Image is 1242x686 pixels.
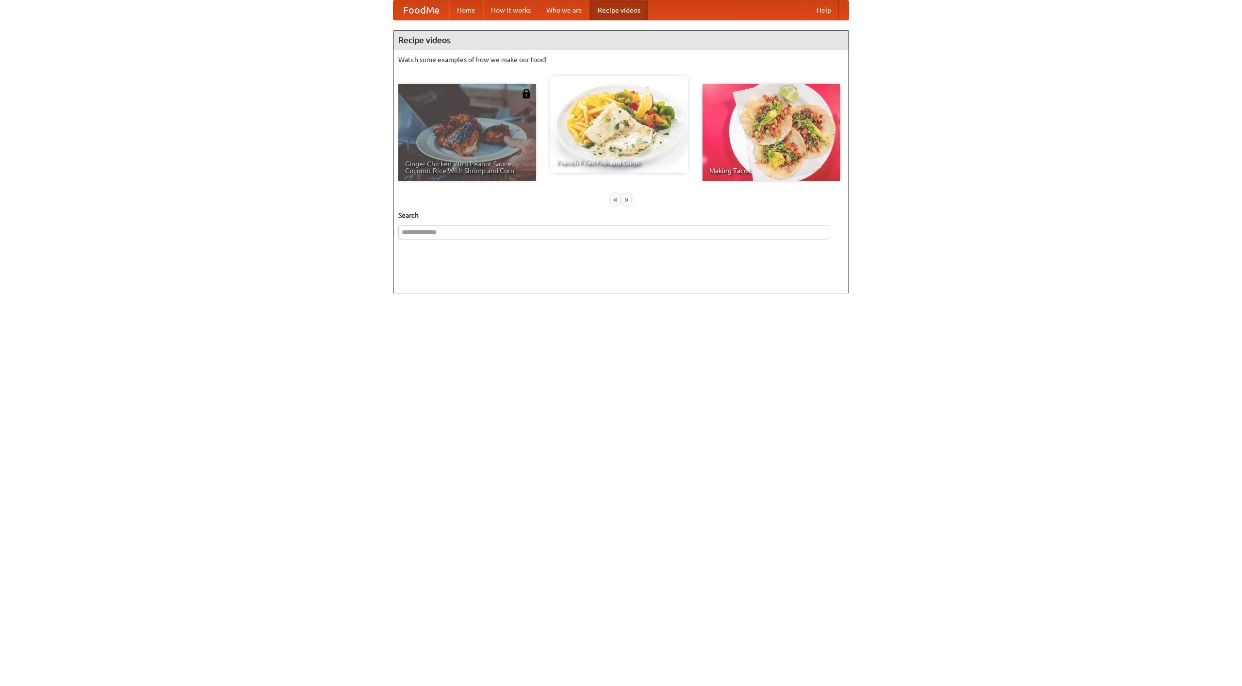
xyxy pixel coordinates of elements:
div: » [622,193,631,206]
img: 483408.png [522,89,531,98]
a: Home [449,0,483,20]
a: Who we are [539,0,590,20]
a: Help [809,0,839,20]
p: Watch some examples of how we make our food! [398,55,844,64]
a: How it works [483,0,539,20]
h4: Recipe videos [393,31,849,50]
h5: Search [398,210,844,220]
a: Recipe videos [590,0,648,20]
span: French Fries Fish and Chips [557,160,681,166]
div: « [611,193,620,206]
span: Making Tacos [709,167,833,174]
a: French Fries Fish and Chips [550,76,688,173]
a: FoodMe [393,0,449,20]
a: Making Tacos [703,84,840,181]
